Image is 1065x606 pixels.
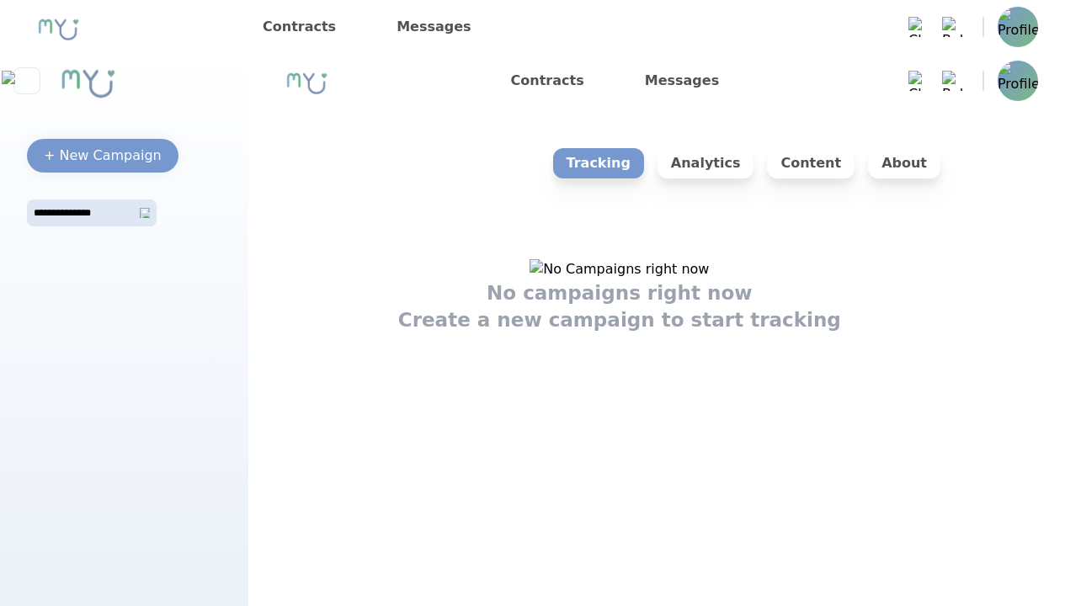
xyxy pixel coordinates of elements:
img: Chat [908,17,929,37]
div: + New Campaign [44,146,162,166]
img: Chat [908,71,929,91]
a: Contracts [256,13,343,40]
p: Analytics [658,148,754,178]
img: No Campaigns right now [530,259,709,279]
button: + New Campaign [27,139,178,173]
h1: Create a new campaign to start tracking [398,306,841,333]
img: Bell [942,17,962,37]
p: About [868,148,940,178]
a: Messages [390,13,477,40]
img: Close sidebar [2,71,51,91]
p: Content [767,148,855,178]
a: Contracts [504,67,591,94]
a: Messages [638,67,726,94]
p: Tracking [553,148,644,178]
h1: No campaigns right now [487,279,753,306]
img: Profile [998,7,1038,47]
img: Bell [942,71,962,91]
img: Profile [998,61,1038,101]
